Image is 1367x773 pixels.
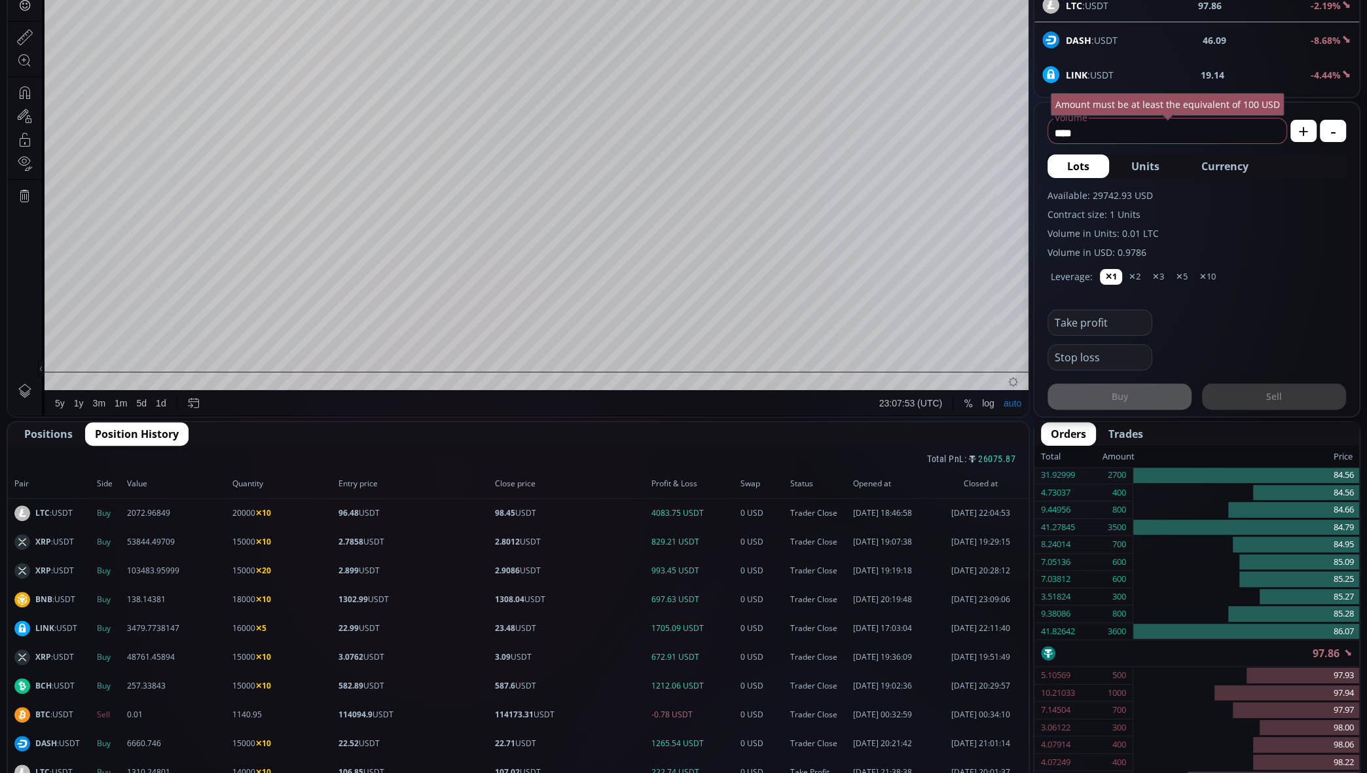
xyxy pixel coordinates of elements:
[1147,269,1169,285] button: ✕3
[1112,736,1126,753] div: 400
[1034,640,1359,666] div: 97.86
[35,738,80,749] span: :USDT
[1066,33,1118,47] span: :USDT
[1133,702,1359,719] div: 97.97
[991,566,1018,591] div: Toggle Auto Scale
[1066,34,1091,46] b: DASH
[35,507,50,518] b: LTC
[1112,588,1126,605] div: 300
[1311,69,1341,81] b: -4.44%
[8,446,1029,469] div: Total PnL:
[338,680,491,692] span: USDT
[127,536,228,548] span: 53844.49709
[1048,207,1346,221] label: Contract size: 1 Units
[35,680,52,691] b: BCH
[1133,605,1359,623] div: 85.28
[495,594,524,605] b: 1308.04
[951,566,970,591] div: Toggle Percentage
[1041,554,1070,571] div: 7.05136
[221,32,243,42] div: 97.83
[1048,189,1346,202] label: Available: 29742.93 USD
[740,536,786,548] span: 0 USD
[97,507,123,519] span: Buy
[970,566,991,591] div: Toggle Log Scale
[1133,667,1359,685] div: 97.93
[14,478,93,490] span: Pair
[651,622,737,634] span: 1705.09 USDT
[35,594,52,605] b: BNB
[1108,467,1126,484] div: 2700
[97,622,123,634] span: Buy
[35,709,50,720] b: BTC
[1048,245,1346,259] label: Volume in USD: 0.9786
[651,507,737,519] span: 4083.75 USDT
[495,680,515,691] b: 587.6
[495,507,647,519] span: USDT
[867,566,939,591] button: 23:07:53 (UTC)
[255,565,271,576] b: ✕20
[853,536,936,548] span: [DATE] 19:07:38
[1041,484,1070,501] div: 4.73037
[790,622,849,634] span: Trader Close
[127,478,228,490] span: Value
[338,594,491,605] span: USDT
[790,651,849,663] span: Trader Close
[853,622,936,634] span: [DATE] 17:03:04
[1135,448,1353,465] div: Price
[1194,269,1221,285] button: ✕10
[1133,484,1359,502] div: 84.56
[1112,536,1126,553] div: 700
[1133,754,1359,772] div: 98.22
[247,32,253,42] div: C
[35,622,77,634] span: :USDT
[338,507,359,518] b: 96.48
[35,651,74,663] span: :USDT
[158,32,180,42] div: 97.90
[148,573,158,584] div: 1d
[1112,605,1126,622] div: 800
[1112,154,1179,178] button: Units
[232,680,334,692] span: 15000
[1133,554,1359,571] div: 85.09
[255,651,271,662] b: ✕10
[790,709,849,721] span: Trader Close
[1133,623,1359,640] div: 86.07
[151,32,158,42] div: O
[338,651,491,663] span: USDT
[127,622,228,634] span: 3479.7738147
[1112,754,1126,771] div: 400
[939,709,1022,721] span: [DATE] 00:34:10
[35,565,74,577] span: :USDT
[1112,719,1126,736] div: 300
[651,478,737,490] span: Profit & Loss
[127,680,228,692] span: 257.33843
[651,680,737,692] span: 1212.06 USDT
[255,622,266,634] b: ✕5
[1048,226,1346,240] label: Volume in Units: 0.01 LTC
[1066,68,1114,82] span: :USDT
[1108,623,1126,640] div: 3600
[1311,34,1341,46] b: -8.68%
[939,565,1022,577] span: [DATE] 20:28:12
[35,594,75,605] span: :USDT
[14,422,82,446] button: Positions
[30,535,36,553] div: Hide Drawings Toolbar
[853,594,936,605] span: [DATE] 20:19:48
[43,30,62,42] div: LTC
[1041,685,1075,702] div: 10.21033
[232,536,334,548] span: 15000
[1133,719,1359,737] div: 98.00
[1123,269,1146,285] button: ✕2
[939,507,1022,519] span: [DATE] 22:04:53
[129,30,141,42] div: Market open
[95,426,179,442] span: Position History
[651,738,737,749] span: 1265.54 USDT
[35,565,51,576] b: XRP
[97,565,123,577] span: Buy
[1112,501,1126,518] div: 800
[651,536,737,548] span: 829.21 USDT
[177,7,215,18] div: Compare
[1133,685,1359,702] div: 97.94
[790,507,849,519] span: Trader Close
[12,175,22,187] div: 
